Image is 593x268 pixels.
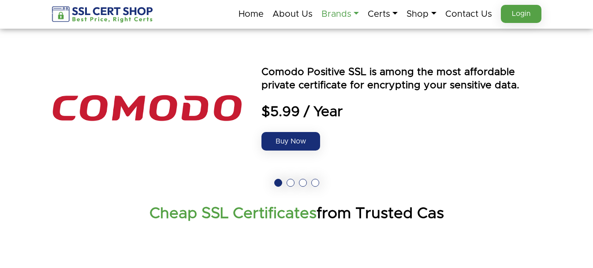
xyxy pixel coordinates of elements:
[52,42,242,174] img: the positive ssl logo is shown above an orange and blue text that says power by seo
[261,132,320,151] a: Buy Now
[407,5,436,23] a: Shop
[261,103,541,121] span: $5.99 / Year
[52,6,154,23] img: sslcertshop-logo
[239,5,264,23] a: Home
[272,5,313,23] a: About Us
[368,5,398,23] a: Certs
[501,5,541,23] a: Login
[445,5,492,23] a: Contact Us
[321,5,359,23] a: Brands
[149,206,317,221] strong: Cheap SSL Certificates
[261,66,541,92] p: Comodo Positive SSL is among the most affordable private certificate for encrypting your sensitiv...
